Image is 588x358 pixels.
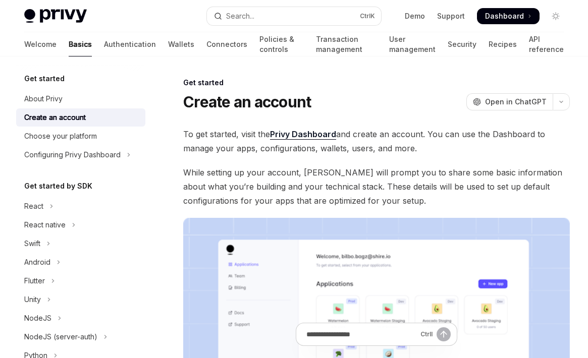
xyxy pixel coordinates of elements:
button: Toggle dark mode [548,8,564,24]
span: Open in ChatGPT [485,97,547,107]
a: About Privy [16,90,145,108]
div: Get started [183,78,570,88]
div: React [24,200,43,212]
button: Toggle Configuring Privy Dashboard section [16,146,145,164]
button: Open search [207,7,382,25]
button: Toggle React native section [16,216,145,234]
a: Security [448,32,476,56]
button: Toggle Android section [16,253,145,271]
div: Create an account [24,111,86,124]
div: NodeJS (server-auth) [24,331,97,343]
img: light logo [24,9,87,23]
a: Policies & controls [259,32,304,56]
div: Flutter [24,275,45,287]
h5: Get started by SDK [24,180,92,192]
div: NodeJS [24,312,51,324]
button: Send message [437,327,451,341]
a: Recipes [489,32,517,56]
a: Transaction management [316,32,377,56]
a: Connectors [206,32,247,56]
a: User management [389,32,436,56]
div: Search... [226,10,254,22]
a: Choose your platform [16,127,145,145]
span: To get started, visit the and create an account. You can use the Dashboard to manage your apps, c... [183,127,570,155]
span: Dashboard [485,11,524,21]
button: Toggle Flutter section [16,272,145,290]
button: Toggle NodeJS section [16,309,145,327]
div: Android [24,256,50,268]
div: React native [24,219,66,231]
button: Toggle Unity section [16,290,145,309]
div: Choose your platform [24,130,97,142]
div: Swift [24,237,40,250]
a: API reference [529,32,564,56]
span: While setting up your account, [PERSON_NAME] will prompt you to share some basic information abou... [183,165,570,208]
a: Welcome [24,32,57,56]
a: Support [437,11,465,21]
div: Unity [24,293,41,306]
h1: Create an account [183,93,311,111]
button: Toggle React section [16,197,145,215]
a: Dashboard [477,8,540,24]
button: Open in ChatGPT [466,93,553,110]
a: Demo [405,11,425,21]
a: Create an account [16,108,145,127]
a: Basics [69,32,92,56]
button: Toggle Swift section [16,234,145,253]
h5: Get started [24,73,65,85]
div: About Privy [24,93,63,105]
input: Ask a question... [306,323,416,345]
div: Configuring Privy Dashboard [24,149,121,161]
a: Wallets [168,32,194,56]
a: Privy Dashboard [270,129,336,140]
a: Authentication [104,32,156,56]
button: Toggle NodeJS (server-auth) section [16,328,145,346]
span: Ctrl K [360,12,375,20]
